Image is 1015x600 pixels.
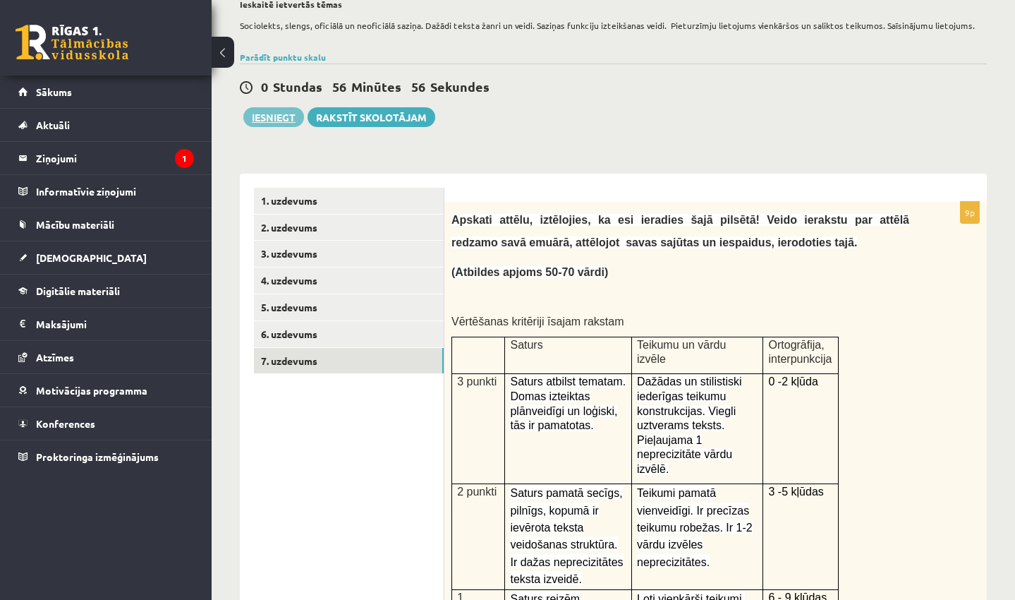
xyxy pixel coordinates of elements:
a: Ziņojumi1 [18,142,194,174]
span: 3 punkti [457,376,497,388]
span: Sekundes [430,78,490,95]
span: Mācību materiāli [36,218,114,231]
a: 1. uzdevums [254,188,444,214]
i: 1 [175,149,194,168]
a: 7. uzdevums [254,348,444,374]
span: Proktoringa izmēģinājums [36,450,159,463]
a: Konferences [18,407,194,440]
span: [DEMOGRAPHIC_DATA] [36,251,147,264]
span: Aktuāli [36,119,70,131]
legend: Informatīvie ziņojumi [36,175,194,208]
a: 3. uzdevums [254,241,444,267]
a: Atzīmes [18,341,194,373]
span: Apskati attēlu, iztēlojies, ka esi ieradies šajā pilsētā! Veido ierakstu par attēlā redzamo savā ... [451,214,909,248]
span: 0 -2 kļūda [769,376,818,388]
a: Sākums [18,76,194,108]
span: 3 -5 kļūdas [769,486,824,498]
span: Minūtes [351,78,401,95]
span: Teikumu un vārdu izvēle [637,339,726,366]
a: Parādīt punktu skalu [240,52,326,63]
span: Saturs pamatā secīgs, pilnīgs, kopumā ir ievērota teksta veidošanas struktūra. Ir dažas n... [510,487,623,585]
span: Vērtēšanas kritēriji īsajam rakstam [451,316,624,328]
span: 56 [411,78,425,95]
span: Saturs atbilst tematam. Domas izteiktas plānveidīgi un loģiski, tās ir pamatotas. [510,376,626,431]
legend: Ziņojumi [36,142,194,174]
span: Digitālie materiāli [36,284,120,297]
a: Digitālie materiāli [18,275,194,307]
span: Saturs [510,339,542,351]
p: 9p [960,201,980,224]
legend: Maksājumi [36,308,194,340]
span: Atzīmes [36,351,74,364]
a: Rakstīt skolotājam [308,107,435,127]
a: 4. uzdevums [254,268,444,294]
a: 6. uzdevums [254,321,444,347]
span: Ortogrāfija, interpunkcija [769,339,832,366]
a: Aktuāli [18,109,194,141]
body: Rich Text Editor, wiswyg-editor-user-answer-47024962427980 [14,14,513,94]
span: Stundas [273,78,322,95]
span: Dažādas un stilistiski iederīgas teikumu konstrukcijas. Viegli uztverams teksts. Pieļaujama 1 nep... [637,376,742,475]
span: 2 punkti [457,486,497,498]
a: Mācību materiāli [18,208,194,241]
span: Sākums [36,85,72,98]
a: Motivācijas programma [18,374,194,407]
a: Rīgas 1. Tālmācības vidusskola [16,25,128,60]
span: Teikumi pamatā vienveidīgi. Ir precīzas teikumu robežas. Ir 1-2 vārdu izvēles neprecizitātes. [637,487,753,568]
span: 0 [261,78,268,95]
span: 56 [332,78,346,95]
a: [DEMOGRAPHIC_DATA] [18,241,194,274]
span: Motivācijas programma [36,384,147,397]
a: Proktoringa izmēģinājums [18,440,194,473]
a: 2. uzdevums [254,215,444,241]
span: (Atbildes apjoms 50-70 vārdi) [451,266,608,278]
a: 5. uzdevums [254,294,444,320]
a: Informatīvie ziņojumi [18,175,194,208]
span: Konferences [36,417,95,430]
p: Sociolekts, slengs, oficiālā un neoficiālā saziņa. Dažādi teksta žanri un veidi. Saziņas funkciju... [240,19,980,32]
a: Maksājumi [18,308,194,340]
button: Iesniegt [243,107,304,127]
